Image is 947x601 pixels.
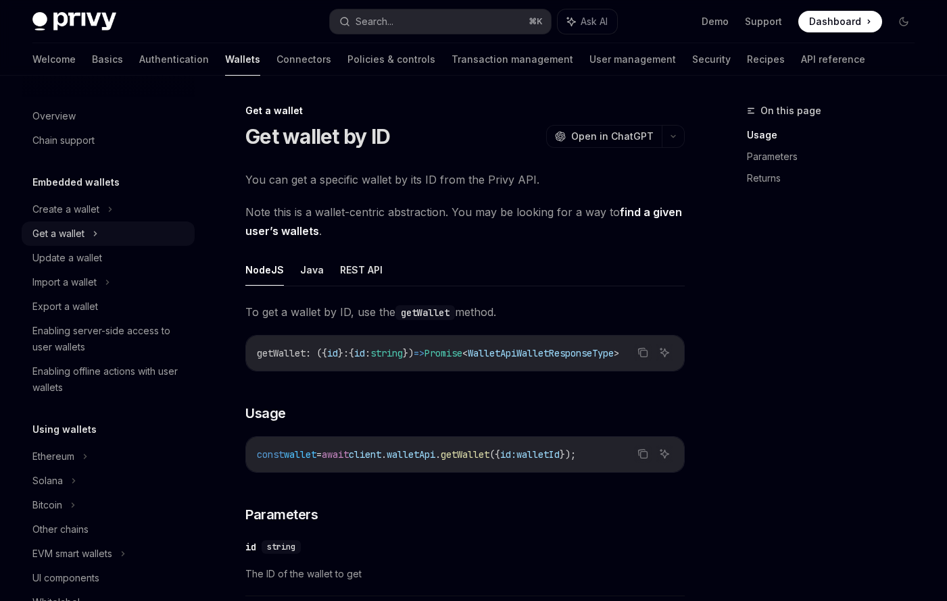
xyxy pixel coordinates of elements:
a: Returns [747,167,925,189]
span: } [338,347,343,359]
span: The ID of the wallet to get [245,566,685,582]
a: Overview [22,104,195,128]
div: Search... [356,14,393,30]
span: Dashboard [809,15,861,28]
span: : ({ [306,347,327,359]
div: Get a wallet [245,104,685,117]
span: id [354,347,365,359]
button: Copy the contents from the code block [634,344,652,361]
div: Import a wallet [32,274,97,290]
div: id [245,540,256,554]
span: = [316,448,322,461]
a: Support [745,15,782,28]
div: Export a wallet [32,298,98,315]
span: Parameters [245,505,318,524]
span: client [349,448,381,461]
h5: Using wallets [32,421,97,438]
span: . [435,448,441,461]
span: const [257,448,284,461]
span: getWallet [441,448,489,461]
a: API reference [801,43,865,76]
a: Transaction management [452,43,573,76]
span: ({ [489,448,500,461]
span: > [614,347,619,359]
span: Ask AI [581,15,608,28]
span: : [343,347,349,359]
a: Enabling offline actions with user wallets [22,359,195,400]
span: => [414,347,424,359]
a: Welcome [32,43,76,76]
span: : [365,347,370,359]
h5: Embedded wallets [32,174,120,190]
a: Policies & controls [347,43,435,76]
div: Get a wallet [32,226,84,242]
div: Other chains [32,521,89,538]
button: REST API [340,254,383,286]
a: User management [589,43,676,76]
a: Security [692,43,731,76]
div: Solana [32,473,63,489]
a: Demo [702,15,729,28]
span: You can get a specific wallet by its ID from the Privy API. [245,170,685,189]
span: walletId [516,448,560,461]
button: Open in ChatGPT [546,125,662,148]
code: getWallet [395,305,455,320]
span: walletApi [387,448,435,461]
span: string [267,542,295,552]
span: WalletApiWalletResponseType [468,347,614,359]
h1: Get wallet by ID [245,124,390,149]
a: Connectors [276,43,331,76]
a: UI components [22,566,195,590]
span: }) [403,347,414,359]
button: Ask AI [656,445,673,463]
span: . [381,448,387,461]
div: Enabling offline actions with user wallets [32,363,187,396]
span: On this page [760,103,821,119]
span: Open in ChatGPT [571,130,654,143]
div: Enabling server-side access to user wallets [32,323,187,355]
div: EVM smart wallets [32,546,112,562]
div: Overview [32,108,76,124]
span: Note this is a wallet-centric abstraction. You may be looking for a way to . [245,203,685,240]
button: NodeJS [245,254,284,286]
a: Update a wallet [22,246,195,270]
a: Enabling server-side access to user wallets [22,319,195,359]
div: Bitcoin [32,497,62,513]
span: To get a wallet by ID, use the method. [245,303,685,321]
a: Export a wallet [22,294,195,319]
span: id [327,347,338,359]
span: getWallet [257,347,306,359]
div: Ethereum [32,448,74,465]
div: Create a wallet [32,201,99,217]
span: string [370,347,403,359]
a: Dashboard [798,11,882,32]
a: Wallets [225,43,260,76]
button: Copy the contents from the code block [634,445,652,463]
span: { [349,347,354,359]
a: Other chains [22,517,195,542]
button: Search...⌘K [330,9,550,34]
div: Update a wallet [32,250,102,266]
a: Basics [92,43,123,76]
div: Chain support [32,132,95,149]
a: Recipes [747,43,785,76]
button: Ask AI [656,344,673,361]
button: Ask AI [558,9,617,34]
span: await [322,448,349,461]
a: Parameters [747,146,925,167]
span: Promise [424,347,462,359]
span: < [462,347,468,359]
a: Usage [747,124,925,146]
button: Java [300,254,324,286]
a: Authentication [139,43,209,76]
span: wallet [284,448,316,461]
span: id: [500,448,516,461]
a: Chain support [22,128,195,153]
img: dark logo [32,12,116,31]
button: Toggle dark mode [893,11,915,32]
div: UI components [32,570,99,586]
span: Usage [245,404,286,423]
span: ⌘ K [529,16,543,27]
span: }); [560,448,576,461]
